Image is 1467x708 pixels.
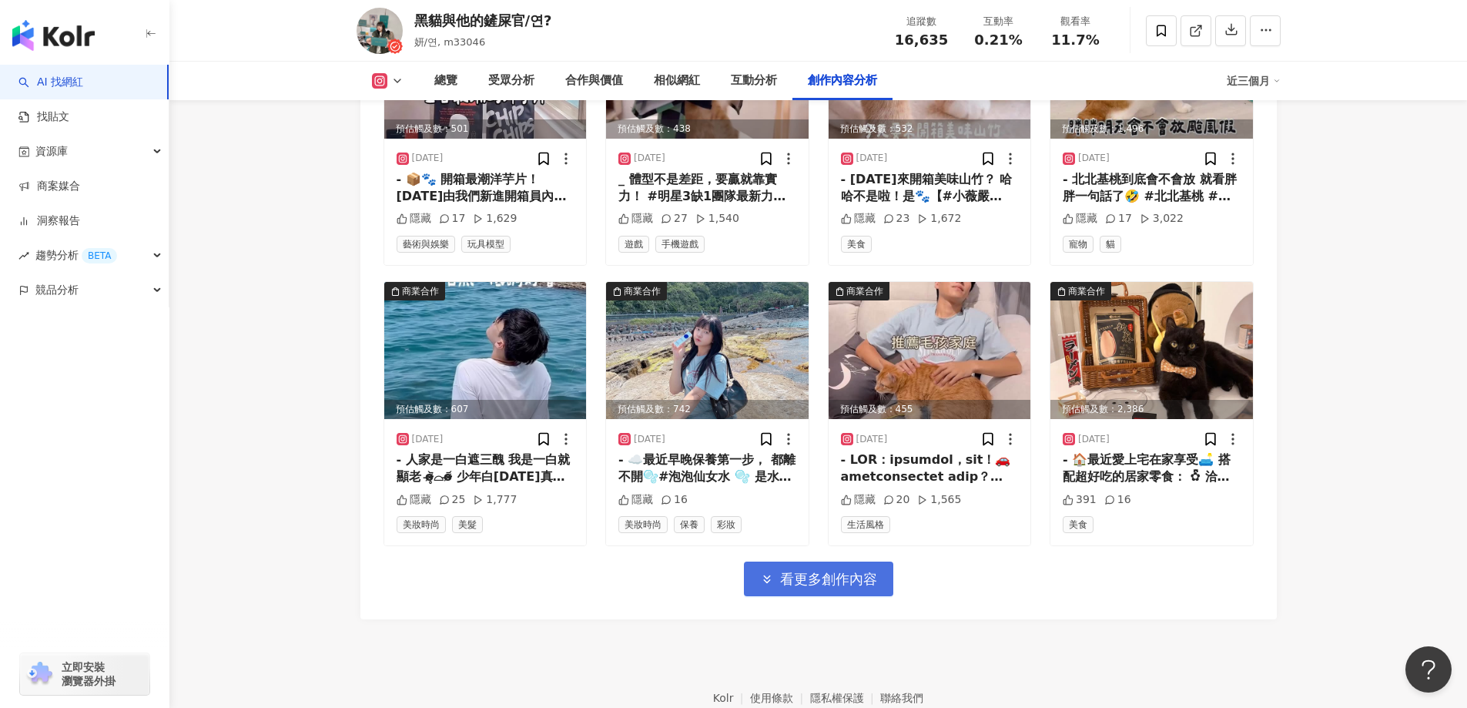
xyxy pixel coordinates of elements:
[397,171,574,206] div: - 📦🐾 開箱最潮洋芋片！ [DATE]由我們新進開箱員內內來開箱 🐱內內表示：還以為是我的飼料 結果這麼潮的包裝是洋芋片耶✨ · 🆕 ChipChips洋芋片 ✌🏻2種包裝一次滿足 🎭【馬鈴薯...
[808,72,877,90] div: 創作內容分析
[1140,211,1184,226] div: 3,022
[841,236,872,253] span: 美食
[917,211,961,226] div: 1,672
[618,451,796,486] div: - ☁️最近早晚保養第一步， 都離不開🫧#泡泡仙女水 🫧 是水感泡泡狀的化妝水喔💧 擦上去✧ ･꒰՞o̴̶̷̤ᾥo̴̶̷̤՞꒱･（驚） 也吸收太快了吧，而且完全不黏👏 好清爽啊～夏天用超舒服的！...
[1063,171,1241,206] div: - 北北基桃到底會不會放 就看胖胖一句話了🤣 #北北基桃 #貓奴日常 #颱風 #颱風假 #[PERSON_NAME]絲 #罐罐 #cat
[893,14,951,29] div: 追蹤數
[829,282,1031,419] img: post-image
[1063,451,1241,486] div: - 🏠最近愛上宅在家享受🛋️ 搭配超好吃的居家零食： ✿ ྀི洽洽新葵五香味瓜子✿ ྀི · 一邊嗑瓜子、一邊被貓咪包圍 ♨️還有[PERSON_NAME]拉陪伴🍊 就算老婆出國我也不孤單😬 ·...
[397,492,431,508] div: 隱藏
[829,400,1031,419] div: 預估觸及數：455
[18,250,29,261] span: rise
[384,282,587,419] img: post-image
[883,492,910,508] div: 20
[412,152,444,165] div: [DATE]
[1050,282,1253,419] img: post-image
[25,662,55,686] img: chrome extension
[618,492,653,508] div: 隱藏
[841,171,1019,206] div: - [DATE]來開箱美味山竹？ 哈哈不是啦！是🐾【#小薇嚴選】 📦 9.5R頂級空運櫻桃禮盒🍒 · 連內內都忍不住湊過來聞🐈 顆顆飽滿，粒粒多汁💗💗💗 重點是超甜的啊～當季鮮採 ✈️空運直送，...
[402,284,439,299] div: 商業合作
[1063,236,1094,253] span: 寵物
[1047,14,1105,29] div: 觀看率
[634,433,665,446] div: [DATE]
[1104,492,1131,508] div: 16
[846,284,883,299] div: 商業合作
[18,213,80,229] a: 洞察報告
[618,516,668,533] span: 美妝時尚
[655,236,705,253] span: 手機遊戲
[661,211,688,226] div: 27
[634,152,665,165] div: [DATE]
[624,284,661,299] div: 商業合作
[841,211,876,226] div: 隱藏
[18,109,69,125] a: 找貼文
[488,72,534,90] div: 受眾分析
[565,72,623,90] div: 合作與價值
[1050,282,1253,419] div: post-image商業合作預估觸及數：2,386
[829,119,1031,139] div: 預估觸及數：532
[829,282,1031,419] div: post-image商業合作預估觸及數：455
[1063,492,1097,508] div: 391
[1068,284,1105,299] div: 商業合作
[18,179,80,194] a: 商案媒合
[780,571,877,588] span: 看更多創作內容
[397,211,431,226] div: 隱藏
[397,516,446,533] span: 美妝時尚
[695,211,739,226] div: 1,540
[1050,400,1253,419] div: 預估觸及數：2,386
[414,11,552,30] div: 黑貓與他的鏟屎官/연?
[744,562,893,596] button: 看更多創作內容
[654,72,700,90] div: 相似網紅
[606,282,809,419] div: post-image商業合作預估觸及數：742
[412,433,444,446] div: [DATE]
[841,492,876,508] div: 隱藏
[384,282,587,419] div: post-image商業合作預估觸及數：607
[434,72,457,90] div: 總覽
[711,516,742,533] span: 彩妝
[1051,32,1099,48] span: 11.7%
[895,32,948,48] span: 16,635
[397,236,455,253] span: 藝術與娛樂
[606,119,809,139] div: 預估觸及數：438
[810,692,881,704] a: 隱私權保護
[917,492,961,508] div: 1,565
[12,20,95,51] img: logo
[841,516,890,533] span: 生活風格
[856,152,888,165] div: [DATE]
[384,400,587,419] div: 預估觸及數：607
[883,211,910,226] div: 23
[414,36,486,48] span: 妍/연, m33046
[1063,211,1097,226] div: 隱藏
[606,282,809,419] img: post-image
[731,72,777,90] div: 互動分析
[82,248,117,263] div: BETA
[1078,152,1110,165] div: [DATE]
[439,492,466,508] div: 25
[661,492,688,508] div: 16
[35,273,79,307] span: 競品分析
[841,451,1019,486] div: - LOR：ipsumdol，sit！🚗 ametconsectet adip？eLITSEddoeiusm temporincidi、ut， la~etdol！magnaaliqu😺 · en...
[35,134,68,169] span: 資源庫
[18,75,83,90] a: searchAI 找網紅
[1227,69,1281,93] div: 近三個月
[452,516,483,533] span: 美髮
[473,211,517,226] div: 1,629
[856,433,888,446] div: [DATE]
[1050,119,1253,139] div: 預估觸及數：1,496
[384,119,587,139] div: 預估觸及數：501
[674,516,705,533] span: 保養
[461,236,511,253] span: 玩具模型
[1405,646,1452,693] iframe: Help Scout Beacon - Open
[439,211,466,226] div: 17
[618,236,649,253] span: 遊戲
[713,692,750,704] a: Kolr
[20,653,149,695] a: chrome extension立即安裝 瀏覽器外掛
[62,660,116,688] span: 立即安裝 瀏覽器外掛
[618,211,653,226] div: 隱藏
[606,400,809,419] div: 預估觸及數：742
[1100,236,1121,253] span: 貓
[1105,211,1132,226] div: 17
[1078,433,1110,446] div: [DATE]
[35,238,117,273] span: 趨勢分析
[974,32,1022,48] span: 0.21%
